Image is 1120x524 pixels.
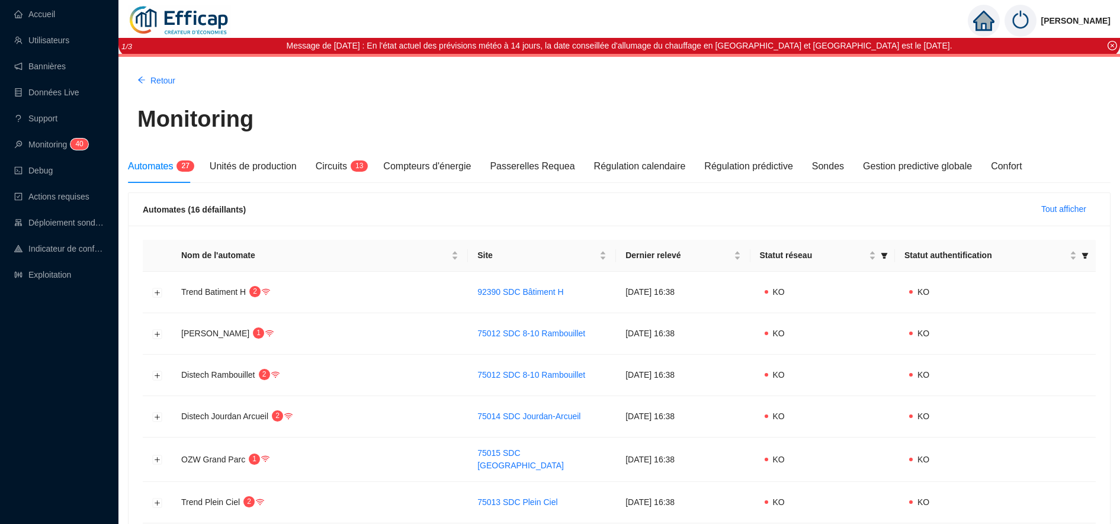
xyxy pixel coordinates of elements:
[917,412,929,421] span: KO
[477,412,580,421] a: 75014 SDC Jourdan-Arcueil
[14,9,55,19] a: homeAccueil
[14,192,23,201] span: check-square
[28,192,89,201] span: Actions requises
[490,161,575,171] span: Passerelles Requea
[477,448,564,470] a: 75015 SDC [GEOGRAPHIC_DATA]
[616,482,750,523] td: [DATE] 16:38
[917,329,929,338] span: KO
[247,497,251,506] span: 2
[917,497,929,507] span: KO
[477,497,557,507] a: 75013 SDC Plein Ciel
[773,497,785,507] span: KO
[137,76,146,84] span: arrow-left
[917,287,929,297] span: KO
[286,40,952,52] div: Message de [DATE] : En l'état actuel des prévisions météo à 14 jours, la date conseillée d'alluma...
[128,161,173,171] span: Automates
[181,249,449,262] span: Nom de l'automate
[773,455,785,464] span: KO
[75,140,79,148] span: 4
[14,270,71,279] a: slidersExploitation
[355,162,360,170] span: 1
[272,410,283,422] sup: 2
[316,161,347,171] span: Circuits
[1079,247,1091,264] span: filter
[79,140,84,148] span: 0
[181,455,245,464] span: OZW Grand Parc
[275,412,280,420] span: 2
[616,313,750,355] td: [DATE] 16:38
[1032,200,1096,219] button: Tout afficher
[773,370,785,380] span: KO
[773,287,785,297] span: KO
[153,455,162,465] button: Développer la ligne
[153,288,162,297] button: Développer la ligne
[14,140,85,149] a: monitorMonitoring40
[14,166,53,175] a: codeDebug
[181,287,246,297] span: Trend Batiment H
[14,36,69,45] a: teamUtilisateurs
[917,370,929,380] span: KO
[625,249,731,262] span: Dernier relevé
[750,240,895,272] th: Statut réseau
[477,287,564,297] a: 92390 SDC Bâtiment H
[351,160,368,172] sup: 13
[181,329,249,338] span: [PERSON_NAME]
[249,454,260,465] sup: 1
[468,240,616,272] th: Site
[271,371,280,379] span: wifi
[973,10,994,31] span: home
[181,162,185,170] span: 2
[252,455,256,463] span: 1
[249,286,261,297] sup: 2
[176,160,194,172] sup: 27
[616,438,750,482] td: [DATE] 16:38
[265,329,274,337] span: wifi
[773,329,785,338] span: KO
[812,159,844,173] div: Sondes
[616,355,750,396] td: [DATE] 16:38
[1108,41,1117,50] span: close-circle
[594,159,686,173] div: Régulation calendaire
[172,240,468,272] th: Nom de l'automate
[477,370,585,380] a: 75012 SDC 8-10 Rambouillet
[895,240,1096,272] th: Statut authentification
[704,159,792,173] div: Régulation prédictive
[153,412,162,422] button: Développer la ligne
[153,329,162,339] button: Développer la ligne
[616,272,750,313] td: [DATE] 16:38
[773,412,785,421] span: KO
[1041,2,1111,40] span: [PERSON_NAME]
[121,42,132,51] i: 1 / 3
[181,370,255,380] span: Distech Rambouillet
[14,244,104,253] a: heat-mapIndicateur de confort
[878,247,890,264] span: filter
[210,161,297,171] span: Unités de production
[253,327,264,339] sup: 1
[262,370,267,378] span: 2
[128,71,185,90] button: Retour
[383,161,471,171] span: Compteurs d'énergie
[616,240,750,272] th: Dernier relevé
[185,162,190,170] span: 7
[153,498,162,507] button: Développer la ligne
[153,371,162,380] button: Développer la ligne
[14,218,104,227] a: clusterDéploiement sondes
[181,497,240,507] span: Trend Plein Ciel
[14,88,79,97] a: databaseDonnées Live
[477,329,585,338] a: 75012 SDC 8-10 Rambouillet
[1082,252,1089,259] span: filter
[1041,203,1086,216] span: Tout afficher
[143,205,246,214] span: Automates (16 défaillants)
[253,287,257,295] span: 2
[881,252,888,259] span: filter
[181,412,268,421] span: Distech Jourdan Arcueil
[917,455,929,464] span: KO
[904,249,1067,262] span: Statut authentification
[70,139,88,150] sup: 40
[262,288,270,296] span: wifi
[477,249,597,262] span: Site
